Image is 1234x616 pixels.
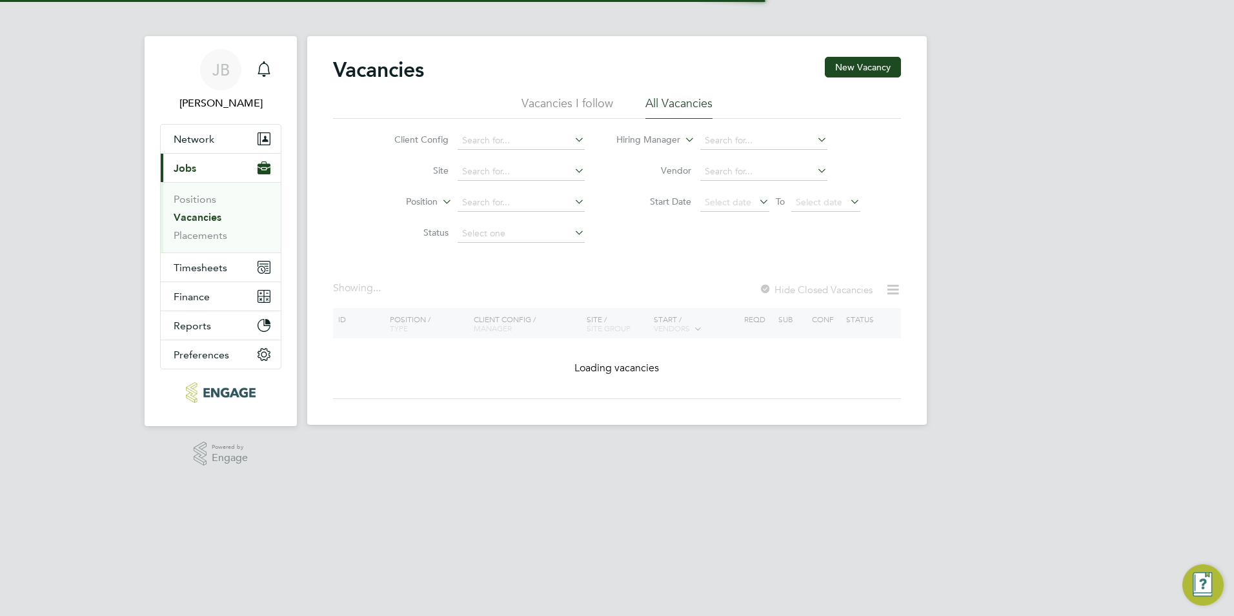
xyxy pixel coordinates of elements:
[161,182,281,252] div: Jobs
[700,163,827,181] input: Search for...
[161,282,281,311] button: Finance
[458,163,585,181] input: Search for...
[458,225,585,243] input: Select one
[1182,564,1224,606] button: Engage Resource Center
[160,96,281,111] span: Jack Baron
[825,57,901,77] button: New Vacancy
[373,282,381,294] span: ...
[174,229,227,241] a: Placements
[705,196,751,208] span: Select date
[617,165,691,176] label: Vendor
[212,453,248,464] span: Engage
[374,227,449,238] label: Status
[458,194,585,212] input: Search for...
[772,193,789,210] span: To
[174,349,229,361] span: Preferences
[160,49,281,111] a: JB[PERSON_NAME]
[174,291,210,303] span: Finance
[796,196,842,208] span: Select date
[174,262,227,274] span: Timesheets
[374,134,449,145] label: Client Config
[374,165,449,176] label: Site
[186,382,255,403] img: huntereducation-logo-retina.png
[145,36,297,426] nav: Main navigation
[160,382,281,403] a: Go to home page
[174,133,214,145] span: Network
[161,125,281,153] button: Network
[174,162,196,174] span: Jobs
[363,196,438,209] label: Position
[458,132,585,150] input: Search for...
[645,96,713,119] li: All Vacancies
[161,154,281,182] button: Jobs
[212,61,230,78] span: JB
[174,320,211,332] span: Reports
[161,340,281,369] button: Preferences
[161,311,281,340] button: Reports
[606,134,680,147] label: Hiring Manager
[212,442,248,453] span: Powered by
[333,57,424,83] h2: Vacancies
[700,132,827,150] input: Search for...
[161,253,281,282] button: Timesheets
[333,282,383,295] div: Showing
[759,283,873,296] label: Hide Closed Vacancies
[174,193,216,205] a: Positions
[521,96,613,119] li: Vacancies I follow
[194,442,248,466] a: Powered byEngage
[174,211,221,223] a: Vacancies
[617,196,691,207] label: Start Date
